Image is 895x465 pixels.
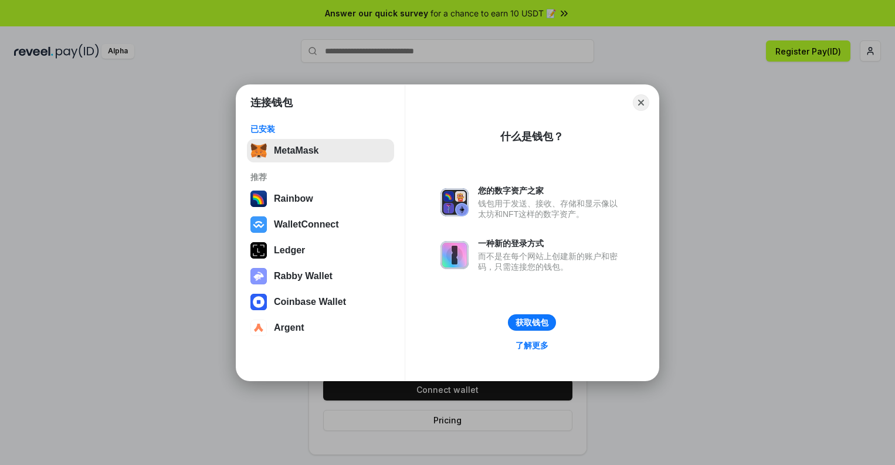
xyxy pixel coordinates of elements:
img: svg+xml,%3Csvg%20width%3D%2228%22%20height%3D%2228%22%20viewBox%3D%220%200%2028%2028%22%20fill%3D... [250,216,267,233]
div: 您的数字资产之家 [478,185,623,196]
div: 而不是在每个网站上创建新的账户和密码，只需连接您的钱包。 [478,251,623,272]
img: svg+xml,%3Csvg%20xmlns%3D%22http%3A%2F%2Fwww.w3.org%2F2000%2Fsvg%22%20fill%3D%22none%22%20viewBox... [440,188,469,216]
h1: 连接钱包 [250,96,293,110]
button: MetaMask [247,139,394,162]
div: Coinbase Wallet [274,297,346,307]
div: 已安装 [250,124,391,134]
button: Close [633,94,649,111]
div: 什么是钱包？ [500,130,564,144]
div: 一种新的登录方式 [478,238,623,249]
img: svg+xml,%3Csvg%20width%3D%22120%22%20height%3D%22120%22%20viewBox%3D%220%200%20120%20120%22%20fil... [250,191,267,207]
img: svg+xml,%3Csvg%20fill%3D%22none%22%20height%3D%2233%22%20viewBox%3D%220%200%2035%2033%22%20width%... [250,142,267,159]
button: Rabby Wallet [247,264,394,288]
img: svg+xml,%3Csvg%20width%3D%2228%22%20height%3D%2228%22%20viewBox%3D%220%200%2028%2028%22%20fill%3D... [250,294,267,310]
div: Rainbow [274,194,313,204]
button: Ledger [247,239,394,262]
img: svg+xml,%3Csvg%20xmlns%3D%22http%3A%2F%2Fwww.w3.org%2F2000%2Fsvg%22%20fill%3D%22none%22%20viewBox... [440,241,469,269]
img: svg+xml,%3Csvg%20xmlns%3D%22http%3A%2F%2Fwww.w3.org%2F2000%2Fsvg%22%20fill%3D%22none%22%20viewBox... [250,268,267,284]
div: MetaMask [274,145,318,156]
div: 获取钱包 [516,317,548,328]
div: Ledger [274,245,305,256]
div: Argent [274,323,304,333]
a: 了解更多 [508,338,555,353]
div: WalletConnect [274,219,339,230]
button: Rainbow [247,187,394,211]
button: 获取钱包 [508,314,556,331]
button: WalletConnect [247,213,394,236]
button: Coinbase Wallet [247,290,394,314]
div: 钱包用于发送、接收、存储和显示像以太坊和NFT这样的数字资产。 [478,198,623,219]
button: Argent [247,316,394,340]
img: svg+xml,%3Csvg%20xmlns%3D%22http%3A%2F%2Fwww.w3.org%2F2000%2Fsvg%22%20width%3D%2228%22%20height%3... [250,242,267,259]
div: 推荐 [250,172,391,182]
div: Rabby Wallet [274,271,333,281]
img: svg+xml,%3Csvg%20width%3D%2228%22%20height%3D%2228%22%20viewBox%3D%220%200%2028%2028%22%20fill%3D... [250,320,267,336]
div: 了解更多 [516,340,548,351]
